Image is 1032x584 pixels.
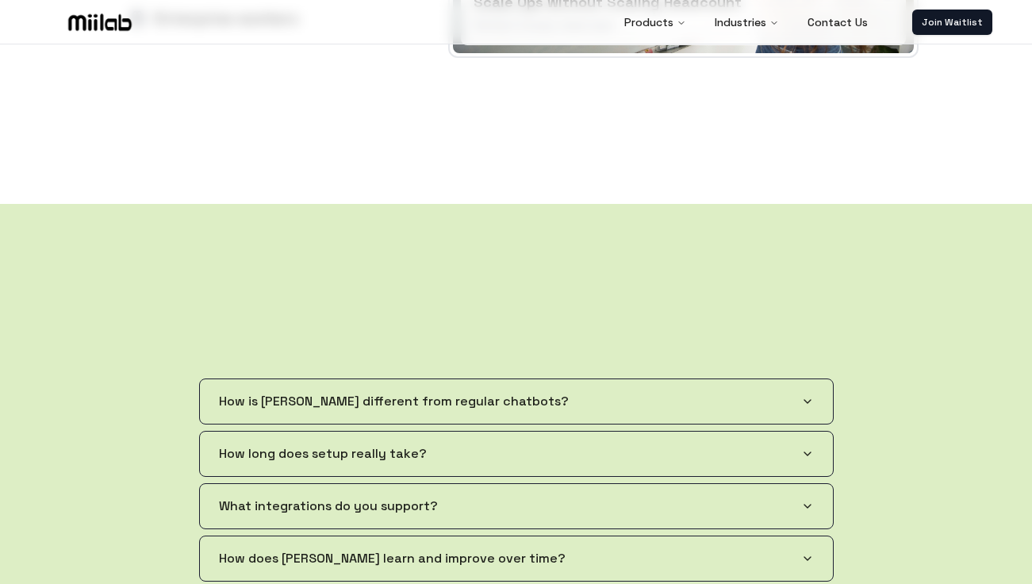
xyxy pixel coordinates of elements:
[612,6,880,38] nav: Main
[65,10,135,34] img: Logo
[612,6,699,38] button: Products
[702,6,792,38] button: Industries
[219,392,569,411] span: How is [PERSON_NAME] different from regular chatbots?
[219,549,566,568] span: How does [PERSON_NAME] learn and improve over time?
[200,432,833,476] button: How long does setup really take?
[200,379,833,424] button: How is [PERSON_NAME] different from regular chatbots?
[219,444,427,463] span: How long does setup really take?
[200,484,833,528] button: What integrations do you support?
[795,6,880,38] a: Contact Us
[200,536,833,581] button: How does [PERSON_NAME] learn and improve over time?
[219,497,438,516] span: What integrations do you support?
[912,10,992,35] a: Join Waitlist
[40,10,159,34] a: Logo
